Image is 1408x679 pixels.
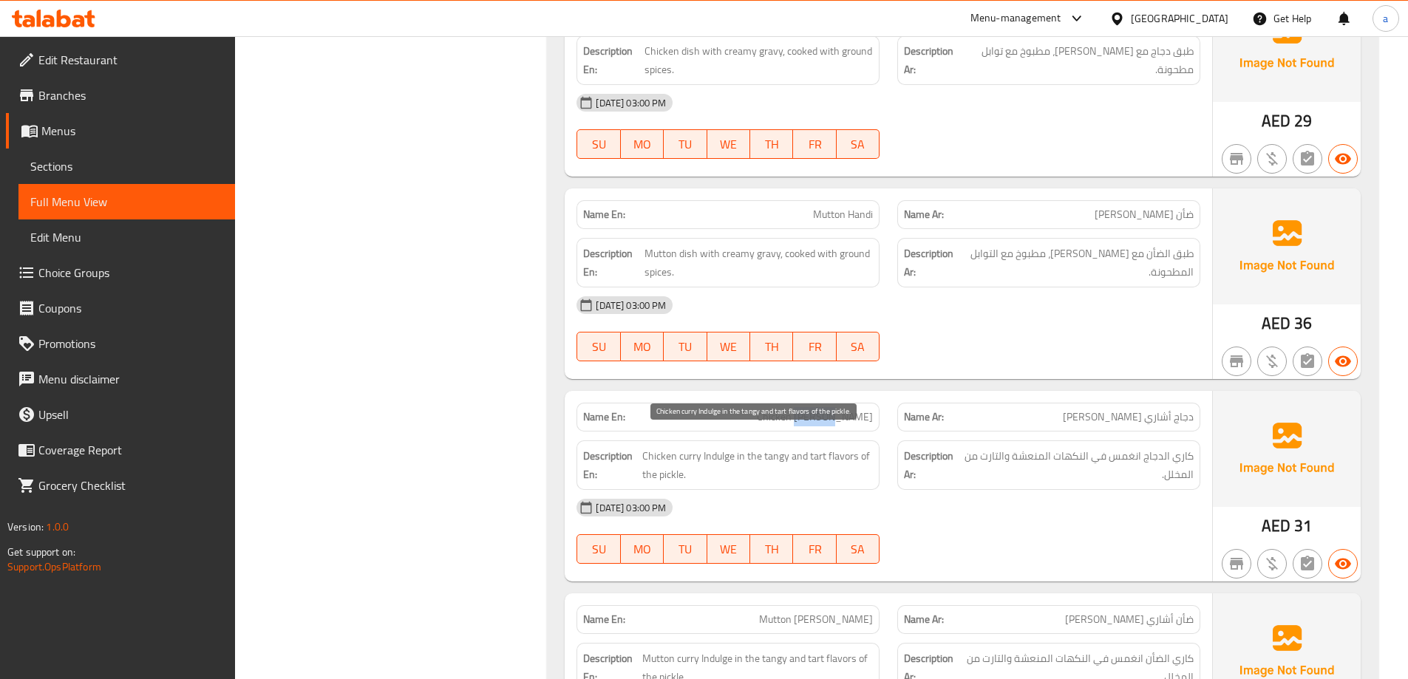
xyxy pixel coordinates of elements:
a: Coverage Report [6,432,235,468]
a: Promotions [6,326,235,361]
img: Ae5nvW7+0k+MAAAAAElFTkSuQmCC [1213,391,1361,506]
span: SA [843,539,874,560]
span: MO [627,336,658,358]
button: Available [1328,144,1358,174]
span: دجاج أشاري [PERSON_NAME] [1063,409,1194,425]
button: Purchased item [1257,549,1287,579]
span: [DATE] 03:00 PM [590,298,672,313]
a: Upsell [6,397,235,432]
span: Branches [38,86,223,104]
button: Not has choices [1293,347,1322,376]
strong: Description Ar: [904,245,959,281]
span: Coverage Report [38,441,223,459]
button: FR [793,129,836,159]
span: كاري الدجاج انغمس في النكهات المنعشة والتارت من المخلل. [963,447,1194,483]
strong: Name En: [583,207,625,222]
span: 36 [1294,309,1312,338]
span: WE [713,134,744,155]
span: SA [843,134,874,155]
a: Sections [18,149,235,184]
button: WE [707,534,750,564]
button: Not has choices [1293,549,1322,579]
a: Menu disclaimer [6,361,235,397]
strong: Description En: [583,447,639,483]
a: Menus [6,113,235,149]
strong: Description En: [583,42,641,78]
strong: Name Ar: [904,409,944,425]
strong: Description En: [583,245,642,281]
a: Edit Menu [18,219,235,255]
span: MO [627,134,658,155]
span: SA [843,336,874,358]
button: Available [1328,347,1358,376]
span: AED [1262,106,1290,135]
span: Menu disclaimer [38,370,223,388]
span: Chicken [PERSON_NAME] [757,409,873,425]
a: Support.OpsPlatform [7,557,101,576]
button: TU [664,332,707,361]
button: SU [577,332,620,361]
a: Edit Restaurant [6,42,235,78]
button: Not branch specific item [1222,347,1251,376]
span: Upsell [38,406,223,423]
span: Chicken curry Indulge in the tangy and tart flavors of the pickle. [642,447,874,483]
span: WE [713,539,744,560]
button: TU [664,534,707,564]
span: Get support on: [7,542,75,562]
span: TH [756,539,787,560]
button: TH [750,332,793,361]
span: Edit Menu [30,228,223,246]
strong: Description Ar: [904,447,959,483]
button: WE [707,129,750,159]
button: Not branch specific item [1222,549,1251,579]
button: Purchased item [1257,347,1287,376]
span: Promotions [38,335,223,352]
button: FR [793,332,836,361]
button: SU [577,129,620,159]
span: TH [756,336,787,358]
span: Mutton Handi [813,207,873,222]
span: ضأن [PERSON_NAME] [1095,207,1194,222]
span: ضأن أشاري [PERSON_NAME] [1065,612,1194,627]
span: FR [799,336,830,358]
span: 1.0.0 [46,517,69,536]
a: Branches [6,78,235,113]
span: FR [799,539,830,560]
span: Version: [7,517,44,536]
strong: Name En: [583,409,625,425]
span: a [1383,10,1388,27]
button: TU [664,129,707,159]
button: MO [621,332,664,361]
button: TH [750,129,793,159]
button: Not has choices [1293,144,1322,174]
span: SU [583,134,614,155]
span: Sections [30,157,223,175]
span: TU [670,539,701,560]
strong: Name En: [583,612,625,627]
button: Not branch specific item [1222,144,1251,174]
span: طبق دجاج مع جريفي كريمي، مطبوخ مع توابل مطحونة. [965,42,1194,78]
button: SA [837,534,880,564]
span: Menus [41,122,223,140]
span: MO [627,539,658,560]
span: Mutton [PERSON_NAME] [759,612,873,627]
strong: Description Ar: [904,42,962,78]
span: SU [583,539,614,560]
span: Edit Restaurant [38,51,223,69]
span: طبق الضأن مع جريفي كريمي، مطبوخ مع التوابل المطحونة. [962,245,1194,281]
span: SU [583,336,614,358]
span: Full Menu View [30,193,223,211]
span: 31 [1294,511,1312,540]
button: WE [707,332,750,361]
span: AED [1262,309,1290,338]
a: Grocery Checklist [6,468,235,503]
button: Available [1328,549,1358,579]
strong: Name Ar: [904,207,944,222]
button: MO [621,534,664,564]
strong: Name Ar: [904,612,944,627]
button: SA [837,332,880,361]
span: AED [1262,511,1290,540]
a: Choice Groups [6,255,235,290]
button: Purchased item [1257,144,1287,174]
span: FR [799,134,830,155]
